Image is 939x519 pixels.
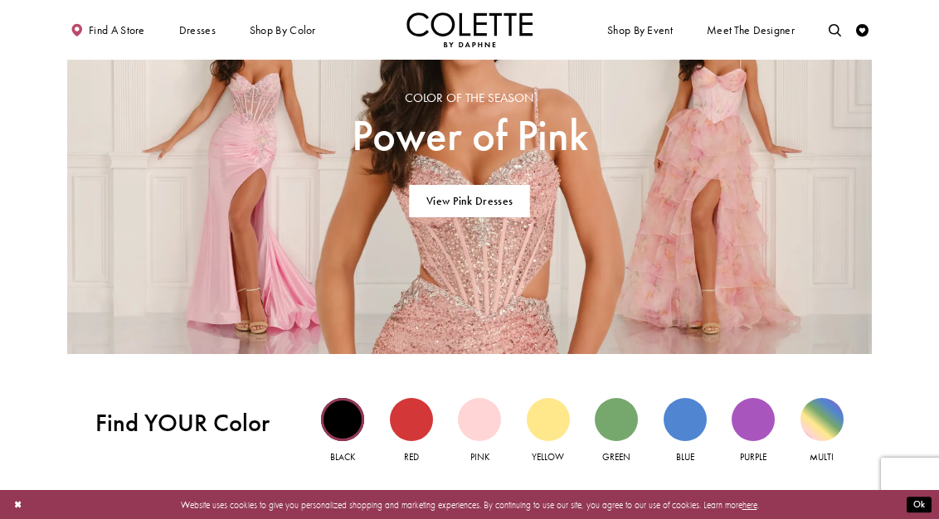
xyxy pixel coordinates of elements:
[664,398,707,465] a: Blue view Blue
[664,398,707,441] div: Blue view
[321,398,364,465] a: Black view Black
[740,451,766,463] span: Purple
[707,24,795,36] span: Meet the designer
[7,493,28,516] button: Close Dialog
[404,451,419,463] span: Red
[176,12,219,47] span: Dresses
[250,24,316,36] span: Shop by color
[330,451,355,463] span: Black
[907,497,932,512] button: Submit Dialog
[825,12,844,47] a: Toggle search
[352,111,588,159] span: Power of Pink
[527,398,570,465] a: Yellow view Yellow
[800,398,844,465] a: Multi view Multi
[810,451,834,463] span: Multi
[410,185,530,217] a: View Pink Dresses
[246,12,319,47] span: Shop by color
[595,398,638,441] div: Green view
[732,398,775,441] div: Purple view
[676,451,694,463] span: Blue
[604,12,675,47] span: Shop By Event
[703,12,798,47] a: Meet the designer
[406,12,533,47] img: Colette by Daphne
[89,24,145,36] span: Find a store
[853,12,872,47] a: Check Wishlist
[595,398,638,465] a: Green view Green
[470,451,489,463] span: Pink
[732,398,775,465] a: Purple view Purple
[321,398,364,441] div: Black view
[458,398,501,441] div: Pink view
[67,12,148,47] a: Find a store
[607,24,673,36] span: Shop By Event
[179,24,216,36] span: Dresses
[90,496,849,512] p: Website uses cookies to give you personalized shopping and marketing experiences. By continuing t...
[458,398,501,465] a: Pink view Pink
[800,398,844,441] div: Multi view
[742,498,757,510] a: here
[602,451,630,463] span: Green
[95,409,293,438] span: Find YOUR Color
[532,451,564,463] span: Yellow
[406,12,533,47] a: Visit Home Page
[527,398,570,441] div: Yellow view
[390,398,433,441] div: Red view
[352,91,588,105] span: Color of the Season
[390,398,433,465] a: Red view Red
